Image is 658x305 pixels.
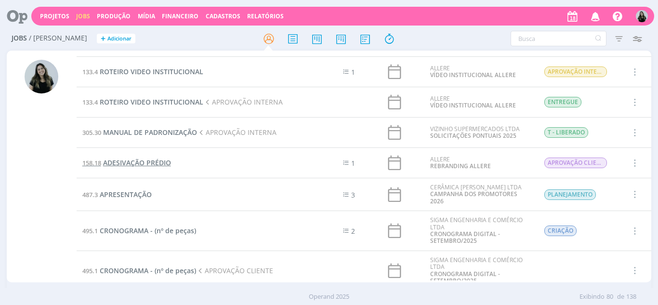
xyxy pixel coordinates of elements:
[82,190,98,199] span: 487.3
[626,292,636,302] span: 138
[579,292,605,302] span: Exibindo
[82,226,98,235] span: 495.1
[430,270,500,285] a: CRONOGRAMA DIGITAL - SETEMBRO/2025
[635,8,648,25] button: V
[430,162,491,170] a: REBRANDING ALLERE
[82,128,101,137] span: 305.30
[25,60,58,93] img: V
[107,36,132,42] span: Adicionar
[430,71,516,79] a: VÍDEO INSTITUCIONAL ALLERE
[73,13,93,20] button: Jobs
[351,226,355,236] span: 2
[82,158,171,167] a: 158.18ADESIVAÇÃO PRÉDIO
[430,95,529,109] div: ALLERE
[247,12,284,20] a: Relatórios
[544,189,596,200] span: PLANEJAMENTO
[636,10,648,22] img: V
[430,217,529,245] div: SIGMA ENGENHARIA E COMÉRCIO LTDA
[544,66,607,77] span: APROVAÇÃO INTERNA
[101,34,105,44] span: +
[544,127,588,138] span: T - LIBERADO
[511,31,606,46] input: Busca
[544,225,577,236] span: CRIAÇÃO
[162,12,198,20] a: Financeiro
[100,266,196,275] span: CRONOGRAMA - (nº de peças)
[103,128,197,137] span: MANUAL DE PADRONIZAÇÃO
[138,12,155,20] a: Mídia
[351,67,355,77] span: 1
[82,266,196,275] a: 495.1CRONOGRAMA - (nº de peças)
[82,159,101,167] span: 158.18
[430,65,529,79] div: ALLERE
[430,132,516,140] a: SOLICITAÇÕES PONTUAIS 2025
[203,13,243,20] button: Cadastros
[135,13,158,20] button: Mídia
[351,159,355,168] span: 1
[82,98,98,106] span: 133.4
[100,226,196,235] span: CRONOGRAMA - (nº de peças)
[100,190,152,199] span: APRESENTAÇÃO
[40,12,69,20] a: Projetos
[430,190,517,205] a: CAMPANHA DOS PROMOTORES 2026
[94,13,133,20] button: Produção
[206,12,240,20] span: Cadastros
[37,13,72,20] button: Projetos
[76,12,90,20] a: Jobs
[430,156,529,170] div: ALLERE
[430,257,529,285] div: SIGMA ENGENHARIA E COMÉRCIO LTDA
[197,128,276,137] span: APROVAÇÃO INTERNA
[196,266,273,275] span: APROVAÇÃO CLIENTE
[82,266,98,275] span: 495.1
[430,230,500,245] a: CRONOGRAMA DIGITAL - SETEMBRO/2025
[617,292,624,302] span: de
[430,126,529,140] div: VIZINHO SUPERMERCADOS LTDA
[97,12,131,20] a: Produção
[430,101,516,109] a: VÍDEO INSTITUCIONAL ALLERE
[82,67,98,76] span: 133.4
[12,34,27,42] span: Jobs
[351,190,355,199] span: 3
[82,128,197,137] a: 305.30MANUAL DE PADRONIZAÇÃO
[82,190,152,199] a: 487.3APRESENTAÇÃO
[430,184,529,205] div: CERÂMICA [PERSON_NAME] LTDA
[82,226,196,235] a: 495.1CRONOGRAMA - (nº de peças)
[544,158,607,168] span: APROVAÇÃO CLIENTE
[606,292,613,302] span: 80
[100,67,203,76] span: ROTEIRO VIDEO INSTITUCIONAL
[159,13,201,20] button: Financeiro
[97,34,135,44] button: +Adicionar
[244,13,287,20] button: Relatórios
[29,34,87,42] span: / [PERSON_NAME]
[103,158,171,167] span: ADESIVAÇÃO PRÉDIO
[82,97,203,106] a: 133.4ROTEIRO VIDEO INSTITUCIONAL
[82,67,203,76] a: 133.4ROTEIRO VIDEO INSTITUCIONAL
[203,97,283,106] span: APROVAÇÃO INTERNA
[100,97,203,106] span: ROTEIRO VIDEO INSTITUCIONAL
[544,97,581,107] span: ENTREGUE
